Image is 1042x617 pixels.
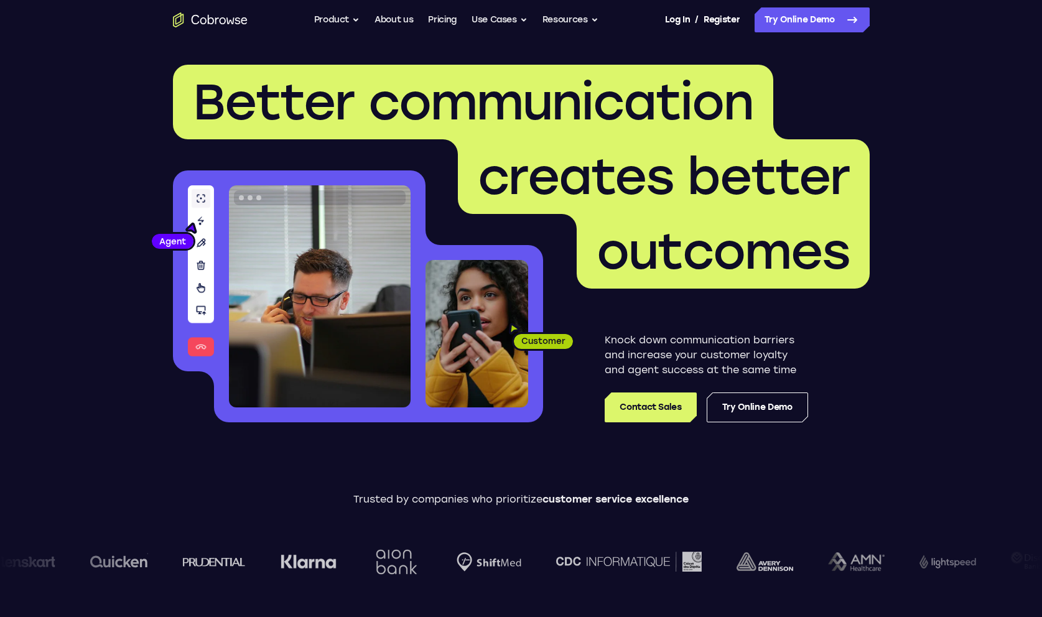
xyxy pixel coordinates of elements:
[374,7,413,32] a: About us
[472,7,528,32] button: Use Cases
[605,333,808,378] p: Knock down communication barriers and increase your customer loyalty and agent success at the sam...
[597,221,850,281] span: outcomes
[737,552,793,571] img: avery-dennison
[173,12,248,27] a: Go to the home page
[695,12,699,27] span: /
[605,392,696,422] a: Contact Sales
[542,7,598,32] button: Resources
[707,392,808,422] a: Try Online Demo
[428,7,457,32] a: Pricing
[828,552,885,572] img: AMN Healthcare
[542,493,689,505] span: customer service excellence
[755,7,870,32] a: Try Online Demo
[281,554,337,569] img: Klarna
[193,72,753,132] span: Better communication
[229,185,411,407] img: A customer support agent talking on the phone
[704,7,740,32] a: Register
[457,552,521,572] img: Shiftmed
[183,557,246,567] img: prudential
[556,552,702,571] img: CDC Informatique
[478,147,850,206] span: creates better
[426,260,528,407] img: A customer holding their phone
[314,7,360,32] button: Product
[665,7,690,32] a: Log In
[371,537,422,587] img: Aion Bank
